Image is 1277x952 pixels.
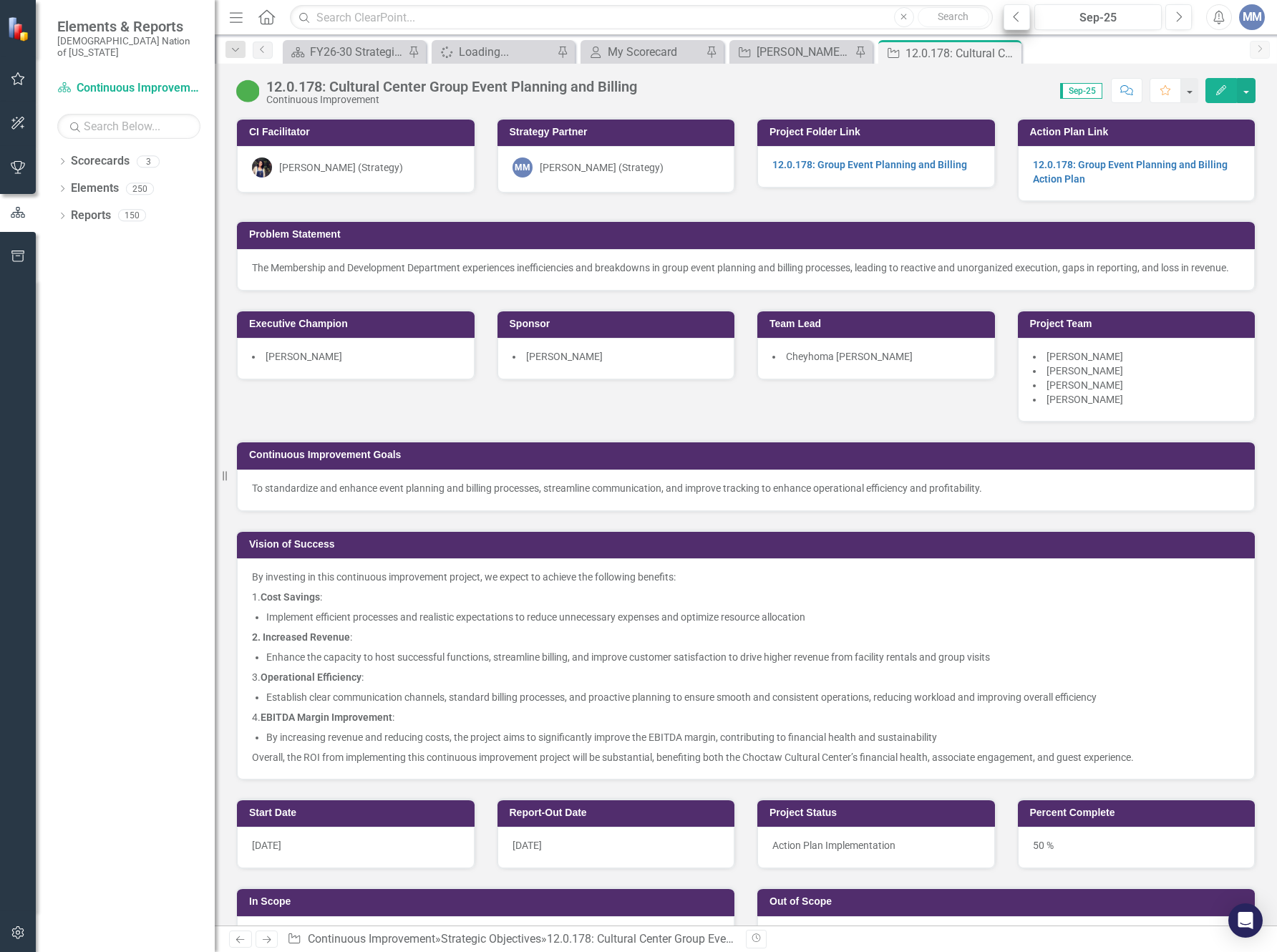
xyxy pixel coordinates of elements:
[1047,351,1123,362] span: [PERSON_NAME]
[249,807,467,818] h3: Start Date
[252,481,1240,495] p: To standardize and enhance event planning and billing processes, streamline communication, and im...
[261,671,361,683] strong: Operational Efficiency
[772,159,967,170] a: 12.0.178: Group Event Planning and Billing
[459,43,553,61] div: Loading...
[57,114,200,139] input: Search Below...
[249,539,1248,550] h3: Vision of Success
[1060,83,1102,99] span: Sep-25
[1034,4,1162,30] button: Sep-25
[510,319,728,329] h3: Sponsor
[252,631,350,643] strong: 2. Increased Revenue
[1018,827,1256,868] div: 50 %
[266,79,637,94] div: 12.0.178: Cultural Center Group Event Planning and Billing
[249,450,1248,460] h3: Continuous Improvement Goals
[252,570,1240,587] p: By investing in this continuous improvement project, we expect to achieve the following benefits:
[57,35,200,59] small: [DEMOGRAPHIC_DATA] Nation of [US_STATE]
[261,591,320,603] strong: Cost Savings
[249,229,1248,240] h3: Problem Statement
[757,43,851,61] div: [PERSON_NAME] SO's
[1030,127,1248,137] h3: Action Plan Link
[252,627,1240,647] p: :
[266,610,1240,624] li: Implement efficient processes and realistic expectations to reduce unnecessary expenses and optim...
[938,11,968,22] span: Search
[249,127,467,137] h3: CI Facilitator
[57,18,200,35] span: Elements & Reports
[252,157,272,178] img: Layla Freeman
[252,587,1240,607] p: 1. :
[769,896,1248,907] h3: Out of Scope
[733,43,851,61] a: [PERSON_NAME] SO's
[290,5,993,30] input: Search ClearPoint...
[1047,394,1123,405] span: [PERSON_NAME]
[435,43,553,61] a: Loading...
[261,711,392,723] strong: EBITDA Margin Improvement
[786,351,913,362] span: Cheyhoma [PERSON_NAME]
[252,707,1240,727] p: 4. :
[7,16,32,41] img: ClearPoint Strategy
[513,157,533,178] div: MM
[266,650,1240,664] li: Enhance the capacity to host successful functions, streamline billing, and improve customer satis...
[137,155,160,167] div: 3
[769,807,988,818] h3: Project Status
[905,44,1018,62] div: 12.0.178: Cultural Center Group Event Planning and Billing
[279,160,403,175] div: [PERSON_NAME] (Strategy)
[1039,9,1157,26] div: Sep-25
[1030,807,1248,818] h3: Percent Complete
[1228,903,1263,938] div: Open Intercom Messenger
[513,840,542,851] span: [DATE]
[252,747,1240,764] p: Overall, the ROI from implementing this continuous improvement project will be substantial, benef...
[547,932,840,946] div: 12.0.178: Cultural Center Group Event Planning and Billing
[266,351,342,362] span: [PERSON_NAME]
[441,932,541,946] a: Strategic Objectives
[1047,365,1123,377] span: [PERSON_NAME]
[1239,4,1265,30] button: MM
[584,43,702,61] a: My Scorecard
[71,208,111,224] a: Reports
[308,932,435,946] a: Continuous Improvement
[266,730,1240,744] li: By increasing revenue and reducing costs, the project aims to significantly improve the EBITDA ma...
[1030,319,1248,329] h3: Project Team
[266,94,637,105] div: Continuous Improvement
[510,127,728,137] h3: Strategy Partner
[71,153,130,170] a: Scorecards
[252,667,1240,687] p: 3. :
[118,210,146,222] div: 150
[249,319,467,329] h3: Executive Champion
[126,183,154,195] div: 250
[1033,159,1228,185] a: 12.0.178: Group Event Planning and Billing Action Plan
[310,43,404,61] div: FY26-30 Strategic Plan
[236,79,259,102] img: CI Action Plan Approved/In Progress
[286,43,404,61] a: FY26-30 Strategic Plan
[918,7,989,27] button: Search
[510,807,728,818] h3: Report-Out Date
[71,180,119,197] a: Elements
[252,261,1240,275] p: The Membership and Development Department experiences inefficiencies and breakdowns in group even...
[266,690,1240,704] li: Establish clear communication channels, standard billing processes, and proactive planning to ens...
[57,80,200,97] a: Continuous Improvement
[252,840,281,851] span: [DATE]
[772,840,895,851] span: Action Plan Implementation
[608,43,702,61] div: My Scorecard
[769,127,988,137] h3: Project Folder Link
[249,896,727,907] h3: In Scope
[526,351,603,362] span: [PERSON_NAME]
[540,160,664,175] div: [PERSON_NAME] (Strategy)
[769,319,988,329] h3: Team Lead
[1047,379,1123,391] span: [PERSON_NAME]
[287,931,735,948] div: » »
